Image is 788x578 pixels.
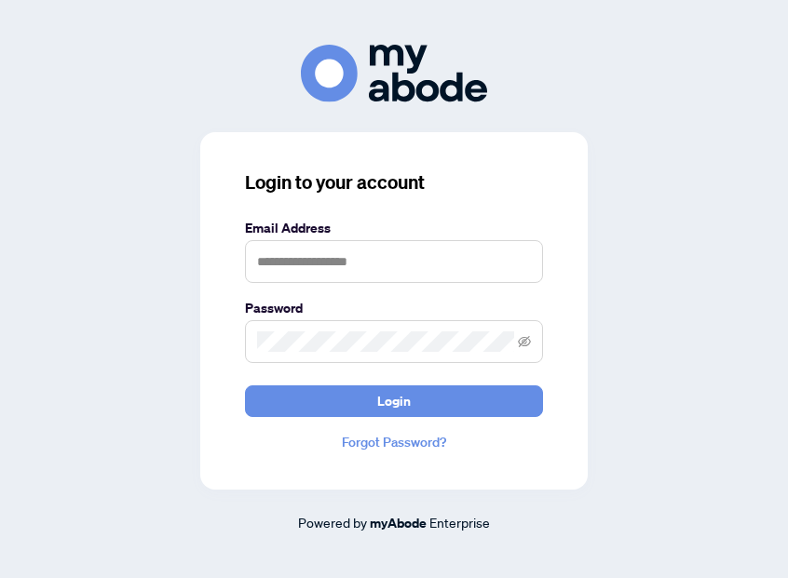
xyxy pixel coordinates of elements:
[245,385,543,417] button: Login
[370,513,427,533] a: myAbode
[245,298,543,318] label: Password
[298,514,367,531] span: Powered by
[429,514,490,531] span: Enterprise
[301,45,487,101] img: ma-logo
[518,335,531,348] span: eye-invisible
[245,218,543,238] label: Email Address
[245,432,543,452] a: Forgot Password?
[245,169,543,195] h3: Login to your account
[377,386,411,416] span: Login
